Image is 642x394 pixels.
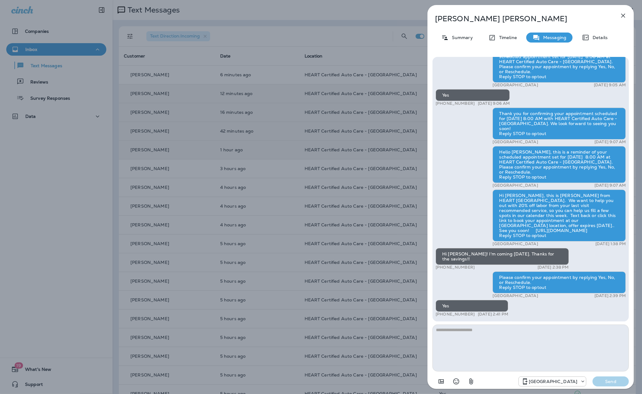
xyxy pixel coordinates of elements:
p: [PHONE_NUMBER] [436,265,475,270]
p: [DATE] 2:41 PM [478,312,508,317]
div: Hello [PERSON_NAME], this is a reminder of your scheduled appointment set for [DATE] 8:00 AM at H... [493,46,626,83]
p: Details [589,35,608,40]
p: [DATE] 2:39 PM [594,293,626,298]
button: Select an emoji [450,375,463,388]
p: [GEOGRAPHIC_DATA] [493,183,538,188]
p: Messaging [540,35,566,40]
p: [GEOGRAPHIC_DATA] [493,83,538,88]
div: Hello [PERSON_NAME], this is a reminder of your scheduled appointment set for [DATE] 8:00 AM at H... [493,146,626,183]
p: [DATE] 9:06 AM [478,101,510,106]
div: Yes [436,89,510,101]
div: Hi [PERSON_NAME], this is [PERSON_NAME] from HEART [GEOGRAPHIC_DATA]. We want to help you out wit... [493,189,626,241]
p: [DATE] 9:07 AM [594,183,626,188]
p: [DATE] 9:05 AM [594,83,626,88]
p: [DATE] 2:38 PM [538,265,569,270]
button: Add in a premade template [435,375,447,388]
div: Hi [PERSON_NAME]! I'm coming [DATE]. Thanks for the savings!! [436,248,569,265]
p: [DATE] 9:07 AM [594,139,626,144]
div: Thank you for confirming your appointment scheduled for [DATE] 8:00 AM with HEART Certified Auto ... [493,108,626,139]
p: [GEOGRAPHIC_DATA] [493,293,538,298]
div: +1 (847) 262-3704 [519,378,586,385]
p: [GEOGRAPHIC_DATA] [493,139,538,144]
p: [PHONE_NUMBER] [436,101,475,106]
p: [PHONE_NUMBER] [436,312,475,317]
div: Please confirm your appointment by replying Yes, No, or Reschedule. Reply STOP to optout [493,271,626,293]
p: [DATE] 1:38 PM [595,241,626,246]
div: Yes [436,300,508,312]
p: [GEOGRAPHIC_DATA] [529,379,577,384]
p: [PERSON_NAME] [PERSON_NAME] [435,14,606,23]
p: Timeline [496,35,517,40]
p: [GEOGRAPHIC_DATA] [493,241,538,246]
p: Summary [449,35,473,40]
